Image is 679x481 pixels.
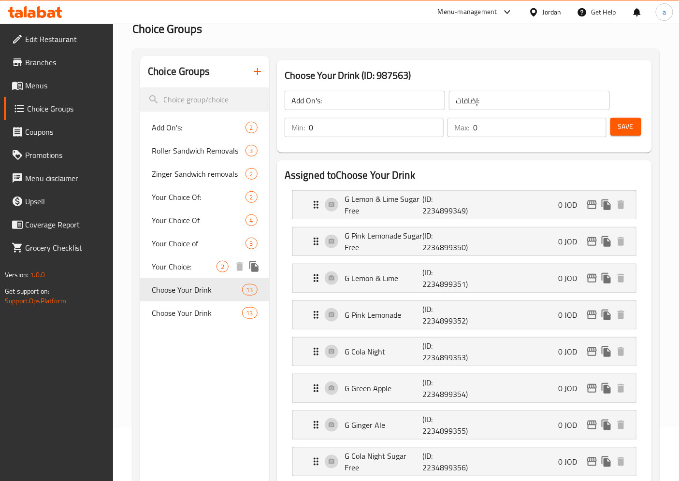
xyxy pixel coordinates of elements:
[140,87,269,112] input: search
[585,454,599,469] button: edit
[422,303,475,326] p: (ID: 2234899352)
[558,272,585,284] p: 0 JOD
[585,271,599,285] button: edit
[291,122,305,133] p: Min:
[285,168,644,183] h2: Assigned to Choose Your Drink
[543,7,562,17] div: Jordan
[293,264,636,292] div: Expand
[152,284,242,296] span: Choose Your Drink
[614,271,628,285] button: delete
[618,121,634,133] span: Save
[4,213,114,236] a: Coverage Report
[4,143,114,167] a: Promotions
[243,309,257,318] span: 13
[345,193,422,216] p: G Lemon & Lime Sugar Free
[217,262,228,271] span: 2
[599,308,614,322] button: duplicate
[614,454,628,469] button: delete
[345,309,422,321] p: G Pink Lemonade
[25,219,106,230] span: Coverage Report
[5,269,29,281] span: Version:
[585,198,599,212] button: edit
[27,103,106,114] span: Choice Groups
[246,145,258,156] div: Choices
[152,168,246,180] span: Zinger Sandwich removals
[232,259,247,274] button: delete
[422,377,475,400] p: (ID: 2234899354)
[25,126,106,138] span: Coupons
[152,145,246,156] span: Roller Sandwich Removals
[285,186,644,223] li: Expand
[285,370,644,407] li: Expand
[558,419,585,431] p: 0 JOD
[614,381,628,396] button: delete
[5,295,66,307] a: Support.OpsPlatform
[5,285,49,297] span: Get support on:
[140,232,269,255] div: Your Choice of3
[585,308,599,322] button: edit
[585,418,599,432] button: edit
[422,230,475,253] p: (ID: 2234899350)
[148,64,210,79] h2: Choice Groups
[285,68,644,83] h3: Choose Your Drink (ID: 987563)
[599,234,614,249] button: duplicate
[140,116,269,139] div: Add On's:2
[140,255,269,278] div: Your Choice:2deleteduplicate
[140,185,269,209] div: Your Choice Of:2
[293,448,636,476] div: Expand
[4,190,114,213] a: Upsell
[345,230,422,253] p: G Pink Lemonade Sugar Free
[132,18,202,40] span: Choice Groups
[285,260,644,297] li: Expand
[599,381,614,396] button: duplicate
[152,214,246,226] span: Your Choice Of
[25,33,106,45] span: Edit Restaurant
[345,450,422,473] p: G Cola Night Sugar Free
[246,123,257,132] span: 2
[293,191,636,219] div: Expand
[247,259,261,274] button: duplicate
[246,214,258,226] div: Choices
[614,234,628,249] button: delete
[422,267,475,290] p: (ID: 2234899351)
[345,419,422,431] p: G Ginger Ale
[4,28,114,51] a: Edit Restaurant
[422,413,475,437] p: (ID: 2234899355)
[345,272,422,284] p: G Lemon & Lime
[293,411,636,439] div: Expand
[558,382,585,394] p: 0 JOD
[140,162,269,185] div: Zinger Sandwich removals2
[4,51,114,74] a: Branches
[25,172,106,184] span: Menu disclaimer
[152,307,242,319] span: Choose Your Drink
[599,344,614,359] button: duplicate
[140,278,269,301] div: Choose Your Drink13
[152,122,246,133] span: Add On's:
[599,454,614,469] button: duplicate
[558,236,585,247] p: 0 JOD
[285,223,644,260] li: Expand
[30,269,45,281] span: 1.0.0
[585,381,599,396] button: edit
[422,340,475,363] p: (ID: 2234899353)
[293,338,636,366] div: Expand
[610,118,641,136] button: Save
[558,456,585,467] p: 0 JOD
[345,382,422,394] p: G Green Apple
[614,344,628,359] button: delete
[246,122,258,133] div: Choices
[285,407,644,443] li: Expand
[140,139,269,162] div: Roller Sandwich Removals3
[140,301,269,325] div: Choose Your Drink13
[246,170,257,179] span: 2
[246,238,258,249] div: Choices
[599,271,614,285] button: duplicate
[25,80,106,91] span: Menus
[246,216,257,225] span: 4
[243,285,257,295] span: 13
[242,307,258,319] div: Choices
[614,308,628,322] button: delete
[585,234,599,249] button: edit
[4,97,114,120] a: Choice Groups
[614,418,628,432] button: delete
